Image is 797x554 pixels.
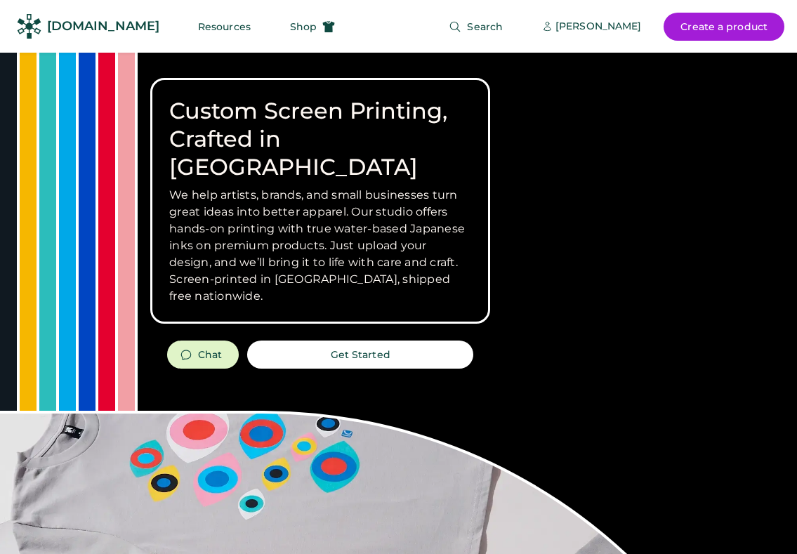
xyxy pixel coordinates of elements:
[290,22,317,32] span: Shop
[169,97,471,181] h1: Custom Screen Printing, Crafted in [GEOGRAPHIC_DATA]
[432,13,520,41] button: Search
[181,13,268,41] button: Resources
[555,20,641,34] div: [PERSON_NAME]
[664,13,784,41] button: Create a product
[17,14,41,39] img: Rendered Logo - Screens
[467,22,503,32] span: Search
[47,18,159,35] div: [DOMAIN_NAME]
[247,341,473,369] button: Get Started
[273,13,352,41] button: Shop
[167,341,239,369] button: Chat
[169,187,471,305] h3: We help artists, brands, and small businesses turn great ideas into better apparel. Our studio of...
